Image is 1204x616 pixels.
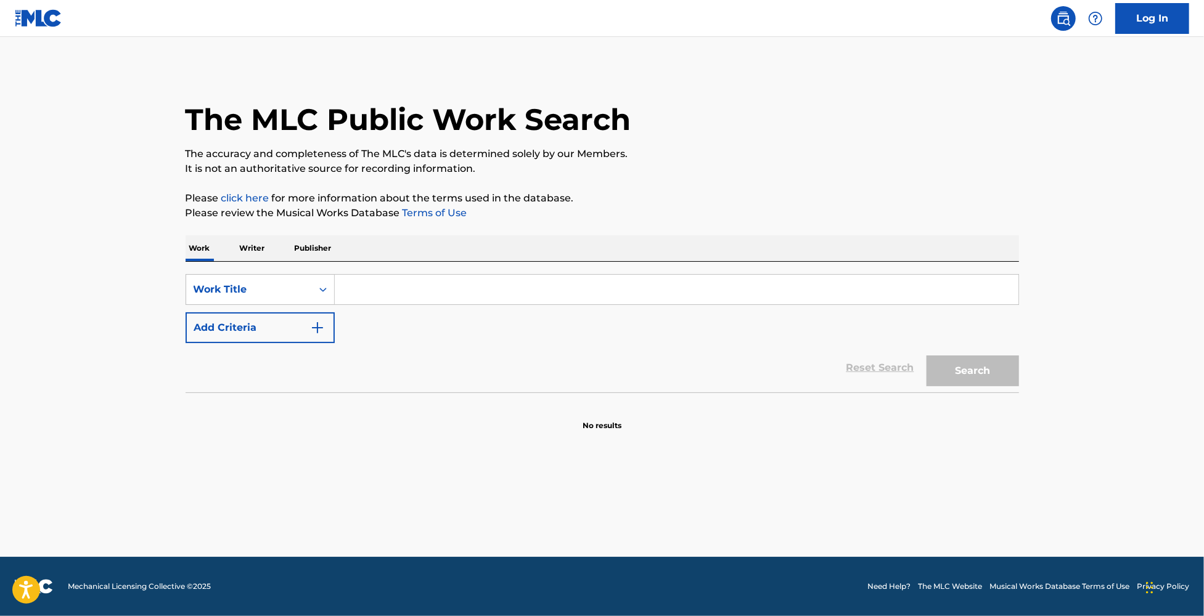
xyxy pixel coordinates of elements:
[186,161,1019,176] p: It is not an authoritative source for recording information.
[291,235,335,261] p: Publisher
[867,581,911,592] a: Need Help?
[989,581,1129,592] a: Musical Works Database Terms of Use
[1137,581,1189,592] a: Privacy Policy
[1088,11,1103,26] img: help
[68,581,211,592] span: Mechanical Licensing Collective © 2025
[186,147,1019,161] p: The accuracy and completeness of The MLC's data is determined solely by our Members.
[1115,3,1189,34] a: Log In
[194,282,305,297] div: Work Title
[186,312,335,343] button: Add Criteria
[186,191,1019,206] p: Please for more information about the terms used in the database.
[186,235,214,261] p: Work
[1083,6,1108,31] div: Help
[1051,6,1076,31] a: Public Search
[1056,11,1071,26] img: search
[310,320,325,335] img: 9d2ae6d4665cec9f34b9.svg
[918,581,982,592] a: The MLC Website
[186,274,1019,392] form: Search Form
[236,235,269,261] p: Writer
[400,207,467,219] a: Terms of Use
[186,206,1019,221] p: Please review the Musical Works Database
[1142,557,1204,616] iframe: Chat Widget
[186,101,631,138] h1: The MLC Public Work Search
[15,579,53,594] img: logo
[221,192,269,204] a: click here
[583,405,621,431] p: No results
[15,9,62,27] img: MLC Logo
[1146,569,1153,606] div: Drag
